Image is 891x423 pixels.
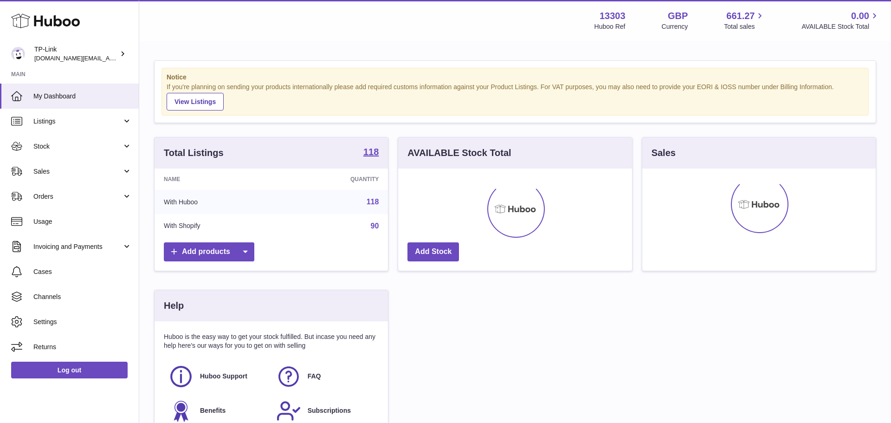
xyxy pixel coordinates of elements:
h3: Total Listings [164,147,224,159]
strong: GBP [668,10,688,22]
div: If you're planning on sending your products internationally please add required customs informati... [167,83,864,111]
div: Huboo Ref [594,22,626,31]
span: Channels [33,293,132,301]
a: View Listings [167,93,224,111]
strong: Notice [167,73,864,82]
span: Listings [33,117,122,126]
span: Stock [33,142,122,151]
td: With Huboo [155,190,280,214]
span: 0.00 [851,10,869,22]
span: Orders [33,192,122,201]
span: Settings [33,318,132,326]
span: Benefits [200,406,226,415]
th: Quantity [280,169,388,190]
span: AVAILABLE Stock Total [801,22,880,31]
h3: Sales [652,147,676,159]
span: Invoicing and Payments [33,242,122,251]
strong: 13303 [600,10,626,22]
span: My Dashboard [33,92,132,101]
a: Huboo Support [168,364,267,389]
h3: Help [164,299,184,312]
th: Name [155,169,280,190]
span: Usage [33,217,132,226]
span: Sales [33,167,122,176]
span: Total sales [724,22,765,31]
a: 118 [363,147,379,158]
a: FAQ [276,364,374,389]
img: purchase.uk@tp-link.com [11,47,25,61]
span: 661.27 [726,10,755,22]
div: Currency [662,22,688,31]
span: Huboo Support [200,372,247,381]
span: Subscriptions [308,406,351,415]
a: 0.00 AVAILABLE Stock Total [801,10,880,31]
a: Add Stock [407,242,459,261]
a: 118 [367,198,379,206]
a: Log out [11,362,128,378]
td: With Shopify [155,214,280,238]
span: [DOMAIN_NAME][EMAIL_ADDRESS][DOMAIN_NAME] [34,54,185,62]
span: Returns [33,343,132,351]
a: 661.27 Total sales [724,10,765,31]
strong: 118 [363,147,379,156]
a: Add products [164,242,254,261]
div: TP-Link [34,45,118,63]
span: FAQ [308,372,321,381]
p: Huboo is the easy way to get your stock fulfilled. But incase you need any help here's our ways f... [164,332,379,350]
h3: AVAILABLE Stock Total [407,147,511,159]
span: Cases [33,267,132,276]
a: 90 [371,222,379,230]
